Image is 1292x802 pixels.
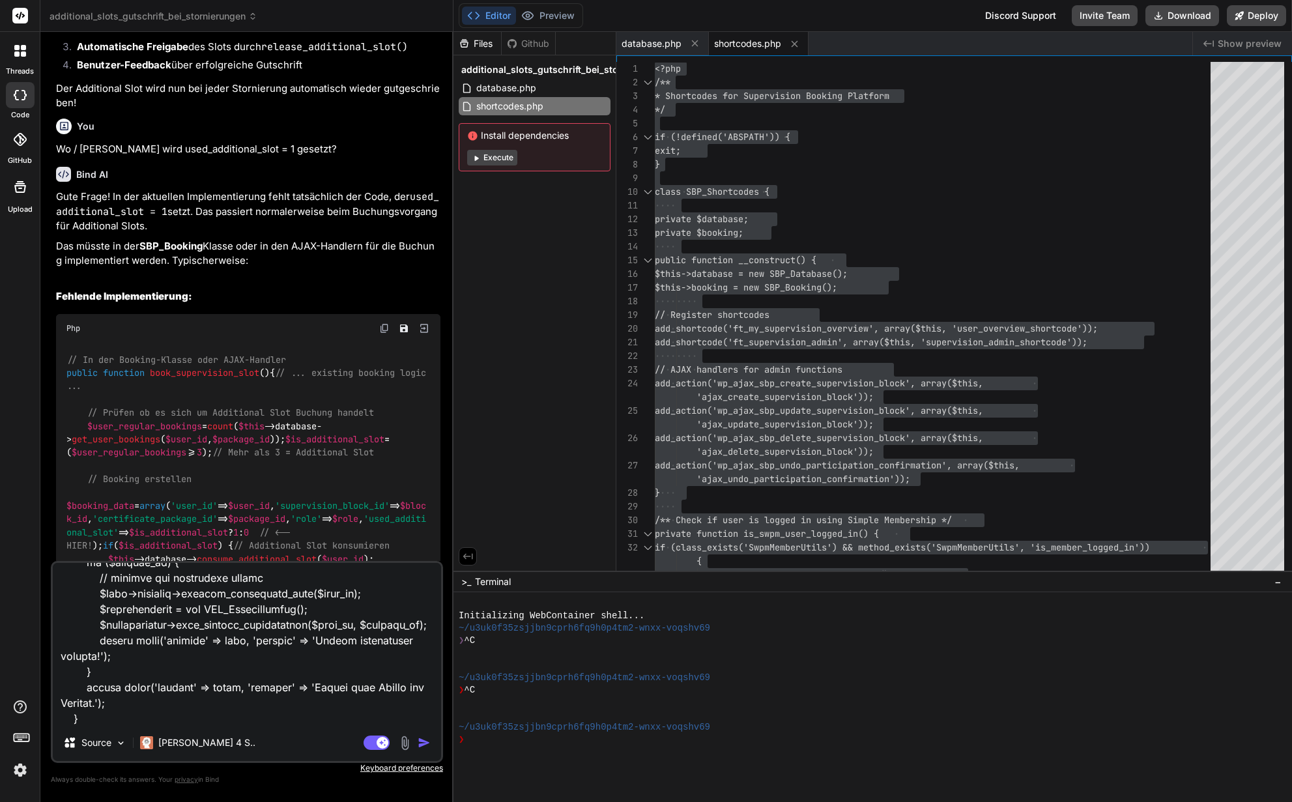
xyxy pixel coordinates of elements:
[655,268,848,279] span: $this->database = new SBP_Database();
[874,541,1134,553] span: hod_exists('SwpmMemberUtils', 'is_member_logged_in
[616,199,638,212] div: 11
[696,473,910,485] span: 'ajax_undo_participation_confirmation'));
[655,186,769,197] span: class SBP_Shortcodes {
[622,37,682,50] span: database.php
[516,7,580,25] button: Preview
[895,514,952,526] span: mbership */
[285,433,384,445] span: $is_additional_slot
[67,354,286,365] span: // In der Booking-Klasse oder AJAX-Handler
[874,336,1087,348] span: y($this, 'supervision_admin_shortcode'));
[616,144,638,158] div: 7
[459,734,464,746] span: ❯
[616,226,638,240] div: 13
[1145,5,1219,26] button: Download
[459,622,710,635] span: ~/u3uk0f35zsjjbn9cprh6fq9h0p4tm2-wnxx-voqshv69
[233,539,390,551] span: // Additional Slot konsumieren
[616,568,638,582] div: 33
[464,635,475,647] span: ^C
[467,150,517,165] button: Execute
[418,322,430,334] img: Open in Browser
[1272,571,1284,592] button: −
[616,404,638,418] div: 25
[8,155,32,166] label: GitHub
[616,212,638,226] div: 12
[207,420,233,432] span: count
[332,513,358,525] span: $role
[655,432,874,444] span: add_action('wp_ajax_sbp_delete_supervision
[462,7,516,25] button: Editor
[639,253,656,267] div: Click to collapse the range.
[81,736,111,749] p: Source
[696,446,874,457] span: 'ajax_delete_supervision_block'));
[56,239,440,268] p: Das müsste in der Klasse oder in den AJAX-Handlern für die Buchung implementiert werden. Typische...
[233,526,238,538] span: 1
[475,98,545,114] span: shortcodes.php
[655,281,837,293] span: $this->booking = new SBP_Booking();
[655,254,816,266] span: public function __construct() {
[77,120,94,133] h6: You
[129,526,228,538] span: $is_additional_slot
[639,130,656,144] div: Click to collapse the range.
[50,10,257,23] span: additional_slots_gutschrift_bei_stornierungen
[655,405,874,416] span: add_action('wp_ajax_sbp_update_supervision
[397,736,412,751] img: attachment
[459,672,710,684] span: ~/u3uk0f35zsjjbn9cprh6fq9h0p4tm2-wnxx-voqshv69
[11,109,29,121] label: code
[616,459,638,472] div: 27
[874,377,983,389] span: _block', array($this,
[115,738,126,749] img: Pick Models
[616,76,638,89] div: 2
[616,500,638,513] div: 29
[655,145,681,156] span: exit;
[639,185,656,199] div: Click to collapse the range.
[56,142,440,157] p: Wo / [PERSON_NAME] wird used_additional_slot = 1 gesetzt?
[853,569,895,580] span: ed_in();
[639,76,656,89] div: Click to collapse the range.
[616,253,638,267] div: 15
[197,447,202,459] span: 3
[616,431,638,445] div: 26
[175,775,198,783] span: privacy
[616,541,638,554] div: 32
[228,513,285,525] span: $package_id
[655,90,889,102] span: * Shortcodes for Supervision Booking Platform
[66,40,440,58] li: des Slots durch
[639,527,656,541] div: Click to collapse the range.
[459,635,464,647] span: ❯
[616,267,638,281] div: 16
[119,539,218,551] span: $is_additional_slot
[1227,5,1286,26] button: Deploy
[655,569,853,580] span: return SwpmMemberUtils::is_member_logg
[66,500,426,524] span: $block_id
[616,62,638,76] div: 1
[655,528,879,539] span: private function is_swpm_user_logged_in() {
[103,367,145,379] span: function
[66,323,80,334] span: Php
[244,526,249,538] span: 0
[103,367,270,379] span: ( )
[261,40,408,53] code: release_additional_slot()
[655,377,874,389] span: add_action('wp_ajax_sbp_create_supervision
[51,773,443,786] p: Always double-check its answers. Your in Bind
[616,486,638,500] div: 28
[616,308,638,322] div: 19
[616,158,638,171] div: 8
[158,736,255,749] p: [PERSON_NAME] 4 S..
[655,487,660,498] span: }
[655,459,874,471] span: add_action('wp_ajax_sbp_undo_participation
[53,563,441,724] textarea: loremi dolorsit amet_consectetur_adip($elit_se, $doeiu_te, $incididunt_utla = 'etdolo') { $magnaa...
[467,129,602,142] span: Install dependencies
[655,364,842,375] span: // AJAX handlers for admin functions
[93,513,218,525] span: 'certificate_package_id'
[322,553,364,565] span: $user_id
[475,575,511,588] span: Terminal
[6,66,34,77] label: threads
[616,185,638,199] div: 10
[150,367,259,379] span: book_supervision_slot
[291,513,322,525] span: 'role'
[197,553,317,565] span: consume_additional_slot
[714,37,781,50] span: shortcodes.php
[655,309,769,321] span: // Register shortcodes
[139,500,165,511] span: array
[139,240,203,252] strong: SBP_Booking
